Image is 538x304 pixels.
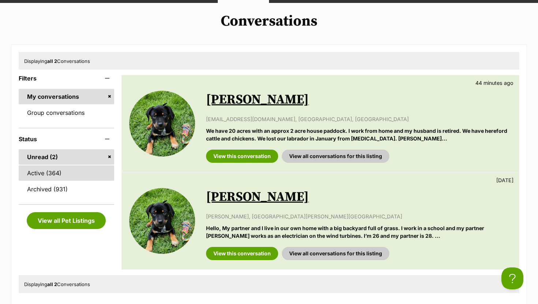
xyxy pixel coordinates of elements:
a: Unread (2) [19,149,114,165]
strong: all 2 [47,281,57,287]
p: 44 minutes ago [475,79,513,87]
a: [PERSON_NAME] [206,189,309,205]
img: Clyde [129,91,195,157]
header: Filters [19,75,114,82]
p: [PERSON_NAME], [GEOGRAPHIC_DATA][PERSON_NAME][GEOGRAPHIC_DATA] [206,213,512,220]
p: [EMAIL_ADDRESS][DOMAIN_NAME], [GEOGRAPHIC_DATA], [GEOGRAPHIC_DATA] [206,115,512,123]
a: View all conversations for this listing [282,150,389,163]
p: [DATE] [496,176,513,184]
img: Clyde [129,188,195,254]
a: Active (364) [19,165,114,181]
p: Hello, My partner and I live in our own home with a big backyard full of grass. I work in a schoo... [206,224,512,240]
a: Group conversations [19,105,114,120]
span: Displaying Conversations [24,281,90,287]
a: View this conversation [206,247,278,260]
strong: all 2 [47,58,57,64]
a: [PERSON_NAME] [206,91,309,108]
a: View all Pet Listings [27,212,106,229]
a: My conversations [19,89,114,104]
header: Status [19,136,114,142]
a: Archived (931) [19,181,114,197]
iframe: Help Scout Beacon - Open [501,267,523,289]
a: View this conversation [206,150,278,163]
a: View all conversations for this listing [282,247,389,260]
p: We have 20 acres with an approx 2 acre house paddock. I work from home and my husband is retired.... [206,127,512,143]
span: Displaying Conversations [24,58,90,64]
